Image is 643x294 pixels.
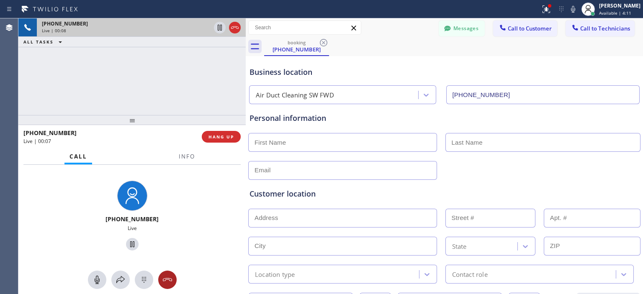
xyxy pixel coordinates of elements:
div: State [452,241,467,251]
button: Call [64,148,92,165]
span: [PHONE_NUMBER] [42,20,88,27]
span: Call [69,153,87,160]
input: Email [248,161,437,180]
input: ZIP [544,237,640,256]
span: [PHONE_NUMBER] [23,129,77,137]
input: Phone Number [446,85,640,104]
div: Air Duct Cleaning SW FWD [256,90,334,100]
button: ALL TASKS [18,37,70,47]
input: Apt. # [544,209,640,228]
span: Call to Customer [508,25,552,32]
button: Messages [439,20,485,36]
div: Location type [255,269,295,279]
input: Address [248,209,437,228]
span: Info [179,153,195,160]
input: Search [249,21,361,34]
input: City [248,237,437,256]
div: Personal information [249,112,639,124]
span: Available | 4:11 [599,10,631,16]
div: Contact role [452,269,488,279]
button: Hold Customer [126,238,139,251]
button: Hang up [229,22,241,33]
div: [PERSON_NAME] [599,2,640,9]
button: Mute [567,3,579,15]
span: [PHONE_NUMBER] [105,215,159,223]
div: Customer location [249,188,639,199]
button: Call to Customer [493,20,557,36]
div: booking [265,39,328,46]
input: Street # [445,209,535,228]
div: Business location [249,66,639,78]
input: Last Name [445,133,641,152]
button: Mute [88,271,106,289]
span: HANG UP [208,134,234,140]
button: Open dialpad [135,271,153,289]
button: Call to Technicians [566,20,635,36]
button: Hang up [158,271,177,289]
button: HANG UP [202,131,241,143]
input: First Name [248,133,437,152]
div: [PHONE_NUMBER] [265,46,328,53]
button: Open directory [111,271,130,289]
button: Hold Customer [214,22,226,33]
span: Live | 00:08 [42,28,66,33]
span: ALL TASKS [23,39,54,45]
span: Live [128,225,137,232]
span: Live | 00:07 [23,138,51,145]
span: Call to Technicians [580,25,630,32]
button: Info [174,148,200,165]
div: (424) 207-1179 [265,37,328,55]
